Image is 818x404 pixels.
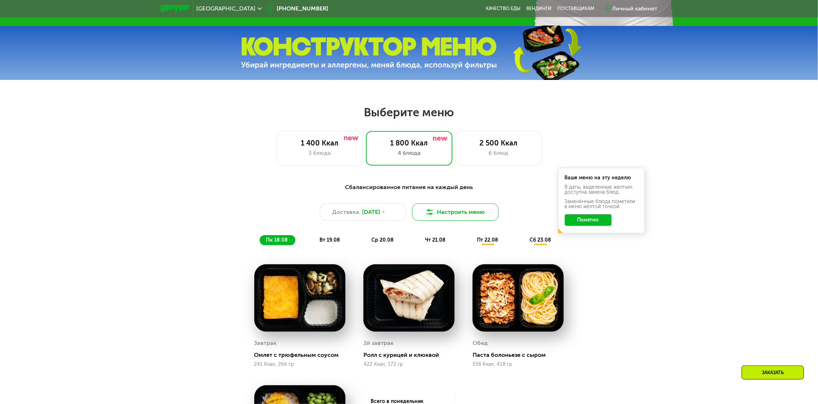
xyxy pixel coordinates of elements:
button: Понятно [565,214,612,226]
div: поставщикам [558,6,595,12]
span: вт 19.08 [319,237,340,243]
a: Вендинги [527,6,552,12]
span: ср 20.08 [371,237,394,243]
span: чт 21.08 [425,237,446,243]
div: 1 800 Ккал [374,139,445,147]
div: 556 Ккал, 418 гр [473,362,564,367]
div: Сбалансированное питание на каждый день [196,183,622,192]
span: Доставка: [332,208,361,216]
div: 4 блюда [374,149,445,157]
span: сб 23.08 [529,237,551,243]
div: Заменённые блюда пометили в меню жёлтой точкой. [565,199,638,209]
span: [GEOGRAPHIC_DATA] [197,6,256,12]
div: Заказать [742,365,804,380]
span: пн 18.08 [266,237,288,243]
a: [PHONE_NUMBER] [265,4,328,13]
div: Паста болоньезе с сыром [473,351,569,359]
div: 2й завтрак [363,338,394,349]
div: 422 Ккал, 172 гр [363,362,455,367]
div: Ваше меню на эту неделю [565,175,638,180]
div: Обед [473,338,488,349]
button: Настроить меню [412,203,499,221]
div: Личный кабинет [612,4,658,13]
div: 3 блюда [284,149,356,157]
div: Ролл с курицей и клюквой [363,351,460,359]
h2: Выберите меню [23,105,795,120]
span: пт 22.08 [477,237,498,243]
div: Омлет с трюфельным соусом [254,351,351,359]
div: 2 500 Ккал [463,139,534,147]
div: Завтрак [254,338,277,349]
span: [DATE] [362,208,380,216]
a: Качество еды [486,6,521,12]
div: 1 400 Ккал [284,139,356,147]
div: 241 Ккал, 264 гр [254,362,345,367]
div: 6 блюд [463,149,534,157]
div: В даты, выделенные желтым, доступна замена блюд. [565,185,638,195]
